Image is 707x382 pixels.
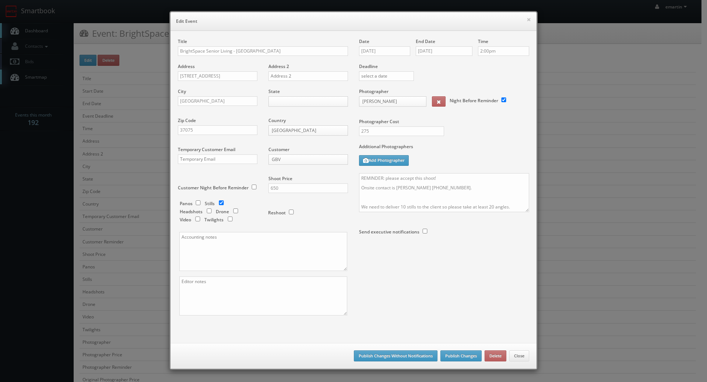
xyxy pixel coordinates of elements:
[178,125,257,135] input: Zip Code
[359,96,426,107] a: [PERSON_NAME]
[359,71,414,81] input: select a date
[180,200,193,207] label: Panos
[268,125,348,136] a: [GEOGRAPHIC_DATA]
[359,126,444,136] input: Photographer Cost
[359,229,419,235] label: Send executive notifications
[178,46,348,56] input: Title
[272,126,338,135] span: [GEOGRAPHIC_DATA]
[176,18,531,25] h6: Edit Event
[353,118,535,125] label: Photographer Cost
[268,154,348,165] a: GBV
[268,210,286,216] label: Reshoot
[353,63,535,69] label: Deadline
[178,71,257,81] input: Address
[268,146,289,153] label: Customer
[268,183,348,193] input: Shoot Price
[416,46,472,56] input: Select a date
[509,350,529,361] button: Close
[268,88,280,94] label: State
[178,38,187,44] label: Title
[359,143,529,153] label: Additional Photographers
[205,200,215,207] label: Stills
[178,154,257,164] input: Temporary Email
[354,350,437,361] button: Publish Changes Without Notifications
[416,38,435,44] label: End Date
[178,117,196,124] label: Zip Code
[178,185,249,191] label: Customer Night Before Reminder
[268,175,292,182] label: Shoot Price
[178,96,257,106] input: City
[362,97,416,106] span: [PERSON_NAME]
[527,17,531,22] button: ×
[268,117,286,124] label: Country
[180,208,203,215] label: Headshots
[216,208,229,215] label: Drone
[268,63,289,69] label: Address 2
[478,38,488,44] label: Time
[204,217,224,223] label: Twilights
[272,155,338,164] span: GBV
[178,146,235,153] label: Temporary Customer Email
[178,63,195,69] label: Address
[359,46,410,56] input: Select a date
[440,350,482,361] button: Publish Changes
[359,173,529,212] textarea: REMINDER: please accept this shoot! Onsite contact is [PERSON_NAME] [PHONE_NUMBER]. We need to de...
[178,88,186,94] label: City
[359,88,388,94] label: Photographer
[359,38,369,44] label: Date
[485,350,506,361] button: Delete
[359,155,409,166] button: Add Photographer
[268,71,348,81] input: Address 2
[450,97,498,104] label: Night Before Reminder
[180,217,191,223] label: Video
